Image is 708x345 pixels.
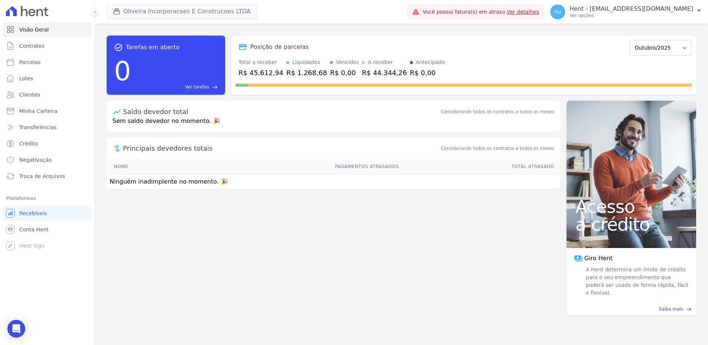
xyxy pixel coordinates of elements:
[185,84,209,90] span: Ver tarefas
[107,174,560,190] td: Ninguém inadimplente no momento. 🎉
[6,194,88,203] div: Plataformas
[399,159,560,174] th: Total Atrasado
[134,84,218,90] a: Ver tarefas east
[3,206,91,221] a: Recebíveis
[544,1,708,22] button: Hv Hent - [EMAIL_ADDRESS][DOMAIN_NAME] Ver opções
[368,58,393,66] div: A receber
[575,198,687,215] span: Acesso
[3,71,91,86] a: Lotes
[410,68,445,78] div: R$ 0,00
[570,5,693,13] p: Hent - [EMAIL_ADDRESS][DOMAIN_NAME]
[19,58,41,66] span: Parcelas
[575,215,687,233] span: a crédito
[238,68,283,78] div: R$ 45.612,94
[3,136,91,151] a: Crédito
[441,108,554,115] div: Considerando todos os contratos e todos os meses
[3,104,91,118] a: Minha Carteira
[114,43,123,52] span: task_alt
[19,91,40,98] span: Clientes
[659,306,683,312] span: Saiba mais
[571,306,692,312] a: Saiba mais east
[441,145,554,152] span: Considerando todos os contratos e todos os meses
[19,42,44,50] span: Contratos
[3,87,91,102] a: Clientes
[3,169,91,184] a: Troca de Arquivos
[19,172,65,180] span: Troca de Arquivos
[3,153,91,167] a: Negativação
[212,84,218,90] span: east
[126,43,180,52] span: Tarefas em aberto
[686,307,692,312] span: east
[3,222,91,237] a: Conta Hent
[107,159,188,174] th: Nome
[554,9,561,14] span: Hv
[330,68,359,78] div: R$ 0,00
[114,52,131,90] div: 0
[416,58,445,66] div: Antecipado
[3,38,91,53] a: Contratos
[336,58,359,66] div: Vencidos
[19,140,38,147] span: Crédito
[423,8,539,16] span: Você possui fatura(s) em atraso.
[570,13,693,19] p: Ver opções
[3,120,91,135] a: Transferências
[7,320,25,338] div: Open Intercom Messenger
[19,26,49,33] span: Visão Geral
[3,55,91,70] a: Parcelas
[19,124,57,131] span: Transferências
[507,9,539,15] a: Ver detalhes
[250,43,309,51] div: Posição de parcelas
[123,107,440,117] div: Saldo devedor total
[107,4,257,19] button: Oliveira Incorporacoes E Construcoes LTDA
[19,107,57,115] span: Minha Carteira
[19,210,47,217] span: Recebíveis
[238,58,283,66] div: Total a receber
[584,266,689,297] span: A Hent determina um limite de crédito para o seu empreendimento que poderá ser usado de forma ráp...
[107,117,560,131] p: Sem saldo devedor no momento. 🎉
[3,22,91,37] a: Visão Geral
[188,159,399,174] th: Pagamentos Atrasados
[19,156,52,164] span: Negativação
[584,254,612,263] span: Giro Hent
[19,226,49,233] span: Conta Hent
[362,68,407,78] div: R$ 44.344,26
[292,58,320,66] div: Liquidados
[123,143,440,153] span: Principais devedores totais
[286,68,327,78] div: R$ 1.268,68
[19,75,33,82] span: Lotes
